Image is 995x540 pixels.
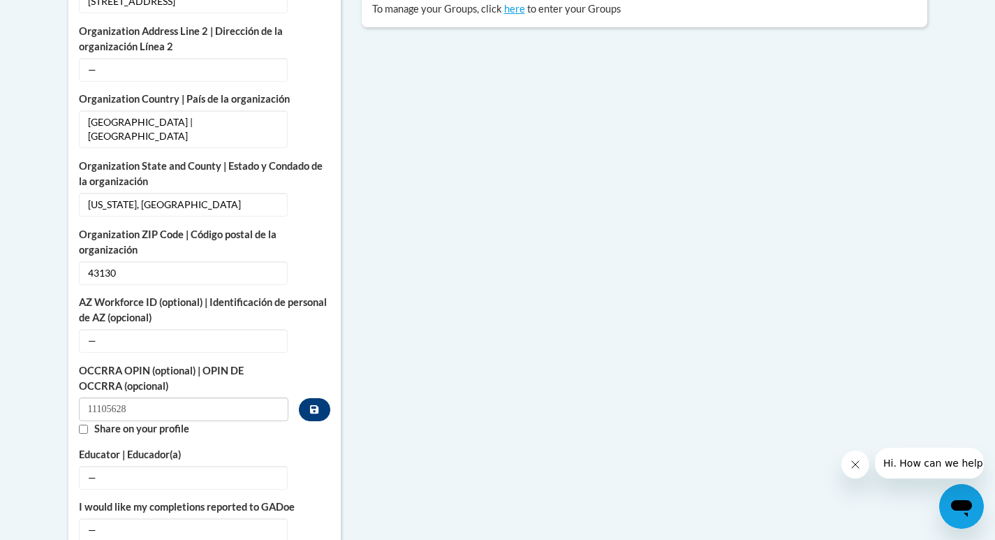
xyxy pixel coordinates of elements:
span: — [79,466,288,490]
label: OCCRRA OPIN (optional) | OPIN DE OCCRRA (opcional) [79,363,289,394]
span: To manage your Groups, click [372,3,502,15]
label: Share on your profile [94,421,330,437]
iframe: Button to launch messaging window [939,484,984,529]
a: here [504,3,525,15]
iframe: Close message [841,451,869,479]
label: Organization ZIP Code | Código postal de la organización [79,227,330,258]
span: Hi. How can we help? [8,10,113,21]
span: 43130 [79,261,288,285]
span: — [79,58,288,82]
label: AZ Workforce ID (optional) | Identificación de personal de AZ (opcional) [79,295,330,326]
label: I would like my completions reported to GADoe [79,499,330,515]
span: [GEOGRAPHIC_DATA] | [GEOGRAPHIC_DATA] [79,110,288,148]
span: — [79,329,288,353]
label: Educator | Educador(a) [79,447,330,462]
label: Organization Country | País de la organización [79,92,330,107]
label: Organization Address Line 2 | Dirección de la organización Línea 2 [79,24,330,54]
iframe: Message from company [875,448,984,479]
label: Organization State and County | Estado y Condado de la organización [79,159,330,189]
span: [US_STATE], [GEOGRAPHIC_DATA] [79,193,288,217]
span: to enter your Groups [527,3,621,15]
